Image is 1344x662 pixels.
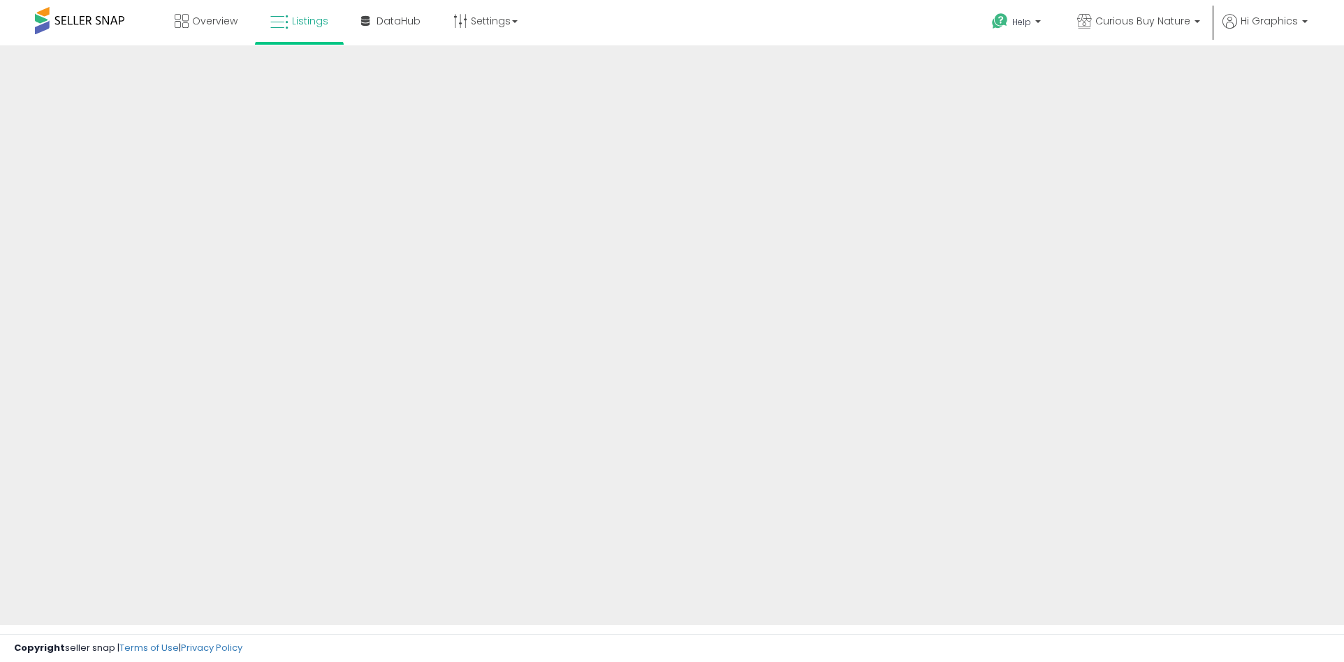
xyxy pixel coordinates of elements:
[192,14,238,28] span: Overview
[1222,14,1308,45] a: Hi Graphics
[1241,14,1298,28] span: Hi Graphics
[991,13,1009,30] i: Get Help
[1095,14,1190,28] span: Curious Buy Nature
[1012,16,1031,28] span: Help
[377,14,421,28] span: DataHub
[292,14,328,28] span: Listings
[981,2,1055,45] a: Help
